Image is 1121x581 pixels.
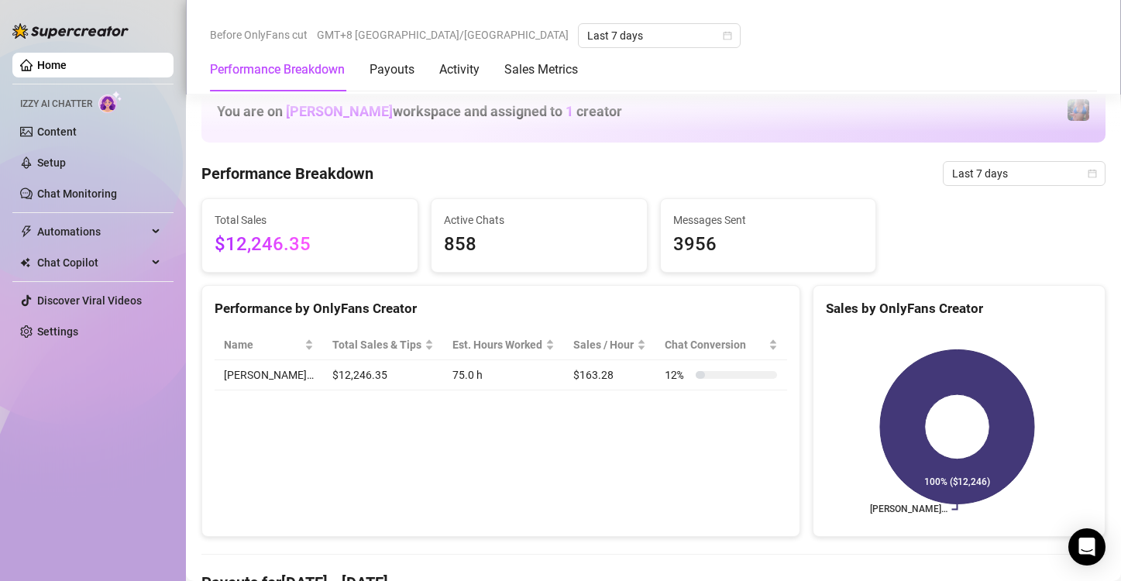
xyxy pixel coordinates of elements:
[869,504,947,515] text: [PERSON_NAME]…
[210,60,345,79] div: Performance Breakdown
[444,230,634,260] span: 858
[224,336,301,353] span: Name
[12,23,129,39] img: logo-BBDzfeDw.svg
[323,330,443,360] th: Total Sales & Tips
[332,336,421,353] span: Total Sales & Tips
[317,23,569,46] span: GMT+8 [GEOGRAPHIC_DATA]/[GEOGRAPHIC_DATA]
[370,60,414,79] div: Payouts
[1068,99,1089,121] img: Jaylie
[587,24,731,47] span: Last 7 days
[504,60,578,79] div: Sales Metrics
[1068,528,1106,566] div: Open Intercom Messenger
[444,211,634,229] span: Active Chats
[286,103,393,119] span: [PERSON_NAME]
[201,163,373,184] h4: Performance Breakdown
[20,97,92,112] span: Izzy AI Chatter
[210,23,308,46] span: Before OnlyFans cut
[37,219,147,244] span: Automations
[37,59,67,71] a: Home
[37,250,147,275] span: Chat Copilot
[655,330,786,360] th: Chat Conversion
[564,330,655,360] th: Sales / Hour
[1088,169,1097,178] span: calendar
[443,360,564,390] td: 75.0 h
[566,103,573,119] span: 1
[98,91,122,113] img: AI Chatter
[217,103,622,120] h1: You are on workspace and assigned to creator
[452,336,542,353] div: Est. Hours Worked
[37,156,66,169] a: Setup
[215,211,405,229] span: Total Sales
[665,336,765,353] span: Chat Conversion
[826,298,1092,319] div: Sales by OnlyFans Creator
[723,31,732,40] span: calendar
[673,230,864,260] span: 3956
[215,298,787,319] div: Performance by OnlyFans Creator
[37,125,77,138] a: Content
[439,60,480,79] div: Activity
[20,257,30,268] img: Chat Copilot
[215,330,323,360] th: Name
[37,294,142,307] a: Discover Viral Videos
[573,336,634,353] span: Sales / Hour
[37,187,117,200] a: Chat Monitoring
[952,162,1096,185] span: Last 7 days
[665,366,689,383] span: 12 %
[20,225,33,238] span: thunderbolt
[323,360,443,390] td: $12,246.35
[215,230,405,260] span: $12,246.35
[37,325,78,338] a: Settings
[673,211,864,229] span: Messages Sent
[215,360,323,390] td: [PERSON_NAME]…
[564,360,655,390] td: $163.28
